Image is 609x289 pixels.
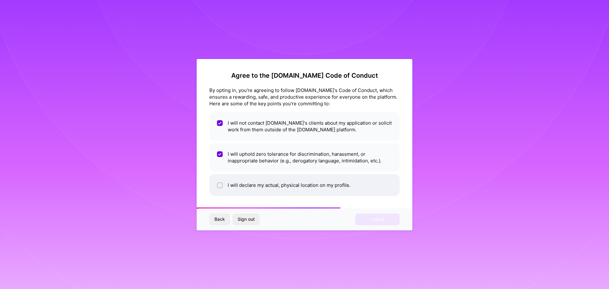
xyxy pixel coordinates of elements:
li: I will not contact [DOMAIN_NAME]'s clients about my application or solicit work from them outside... [209,112,400,141]
button: Back [209,213,230,225]
button: Sign out [232,213,260,225]
h2: Agree to the [DOMAIN_NAME] Code of Conduct [209,72,400,79]
li: I will declare my actual, physical location on my profile. [209,174,400,196]
span: Back [214,216,225,222]
div: By opting in, you're agreeing to follow [DOMAIN_NAME]'s Code of Conduct, which ensures a rewardin... [209,87,400,107]
li: I will uphold zero tolerance for discrimination, harassment, or inappropriate behavior (e.g., der... [209,143,400,172]
span: Sign out [238,216,255,222]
